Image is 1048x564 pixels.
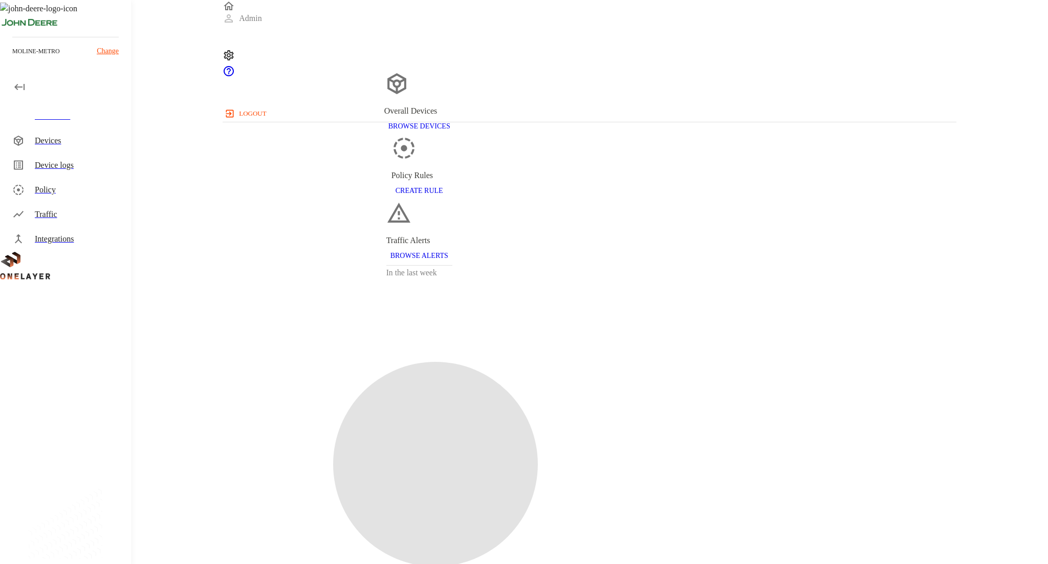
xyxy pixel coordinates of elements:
a: CREATE RULE [391,186,447,194]
a: BROWSE DEVICES [384,121,454,130]
button: logout [223,105,270,122]
button: BROWSE DEVICES [384,117,454,136]
div: Policy Rules [391,169,447,182]
button: BROWSE ALERTS [386,247,452,266]
div: Traffic Alerts [386,234,452,247]
a: onelayer-support [223,70,235,79]
span: Support Portal [223,70,235,79]
button: CREATE RULE [391,182,447,201]
p: Admin [239,12,261,25]
h3: In the last week [386,266,452,280]
a: logout [223,105,956,122]
a: BROWSE ALERTS [386,251,452,259]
